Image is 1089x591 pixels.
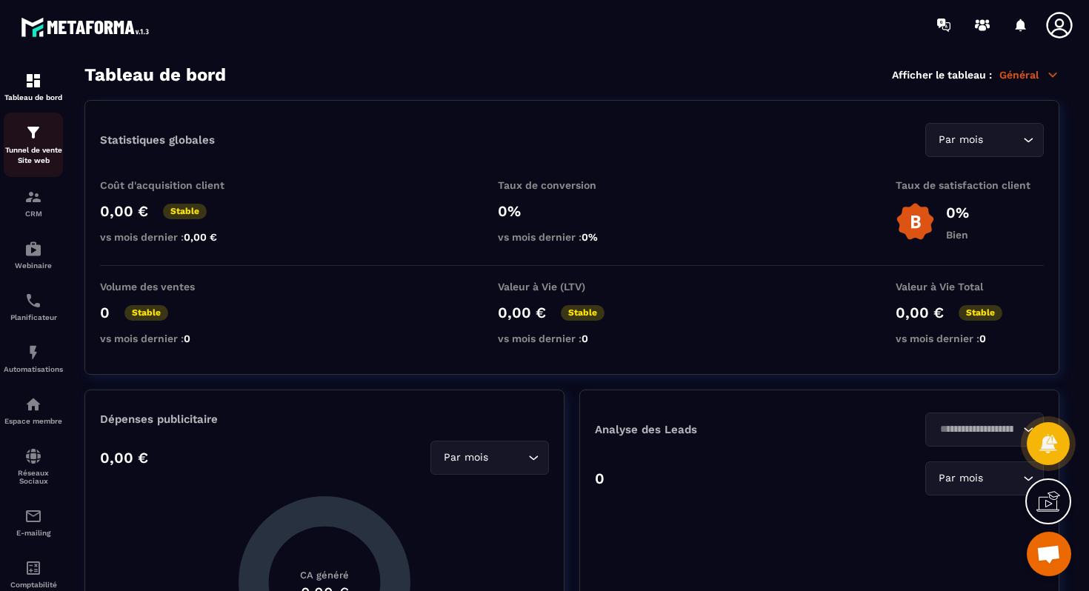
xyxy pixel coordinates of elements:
p: Taux de satisfaction client [896,179,1044,191]
p: Tableau de bord [4,93,63,101]
p: Taux de conversion [498,179,646,191]
p: 0% [498,202,646,220]
a: emailemailE-mailing [4,496,63,548]
a: formationformationTunnel de vente Site web [4,113,63,177]
p: 0,00 € [498,304,546,321]
img: scheduler [24,292,42,310]
span: 0 [184,333,190,344]
span: 0,00 € [184,231,217,243]
p: Bien [946,229,969,241]
p: Tunnel de vente Site web [4,145,63,166]
input: Search for option [986,132,1019,148]
p: Général [999,68,1059,81]
p: Analyse des Leads [595,423,819,436]
img: b-badge-o.b3b20ee6.svg [896,202,935,241]
p: Automatisations [4,365,63,373]
p: vs mois dernier : [896,333,1044,344]
p: 0% [946,204,969,221]
img: automations [24,395,42,413]
div: Search for option [925,461,1044,495]
img: social-network [24,447,42,465]
img: website_grey.svg [24,39,36,50]
input: Search for option [491,450,524,466]
a: formationformationTableau de bord [4,61,63,113]
img: accountant [24,559,42,577]
p: 0,00 € [100,202,148,220]
div: Mots-clés [184,87,227,97]
a: formationformationCRM [4,177,63,229]
a: schedulerschedulerPlanificateur [4,281,63,333]
p: 0 [595,470,605,487]
p: Stable [561,305,605,321]
img: tab_keywords_by_traffic_grey.svg [168,86,180,98]
div: Search for option [925,123,1044,157]
span: 0 [582,333,588,344]
img: formation [24,124,42,141]
p: vs mois dernier : [498,333,646,344]
p: Stable [163,204,207,219]
p: vs mois dernier : [100,333,248,344]
a: automationsautomationsAutomatisations [4,333,63,384]
p: Valeur à Vie (LTV) [498,281,646,293]
a: social-networksocial-networkRéseaux Sociaux [4,436,63,496]
div: Search for option [925,413,1044,447]
p: E-mailing [4,529,63,537]
p: Planificateur [4,313,63,321]
p: Réseaux Sociaux [4,469,63,485]
span: Par mois [935,470,986,487]
h3: Tableau de bord [84,64,226,85]
span: Par mois [935,132,986,148]
img: tab_domain_overview_orange.svg [60,86,72,98]
a: automationsautomationsWebinaire [4,229,63,281]
p: Stable [959,305,1002,321]
p: Stable [124,305,168,321]
p: Valeur à Vie Total [896,281,1044,293]
p: Statistiques globales [100,133,215,147]
p: CRM [4,210,63,218]
img: formation [24,72,42,90]
img: logo_orange.svg [24,24,36,36]
p: Coût d'acquisition client [100,179,248,191]
div: Domaine: [DOMAIN_NAME] [39,39,167,50]
p: Afficher le tableau : [892,69,992,81]
p: 0,00 € [100,449,148,467]
img: formation [24,188,42,206]
div: v 4.0.25 [41,24,73,36]
input: Search for option [935,421,1019,438]
p: 0 [100,304,110,321]
div: Domaine [76,87,114,97]
div: Search for option [430,441,549,475]
p: 0,00 € [896,304,944,321]
img: logo [21,13,154,41]
span: 0% [582,231,598,243]
p: Comptabilité [4,581,63,589]
p: Webinaire [4,261,63,270]
p: Dépenses publicitaire [100,413,549,426]
img: automations [24,240,42,258]
img: automations [24,344,42,361]
p: Espace membre [4,417,63,425]
input: Search for option [986,470,1019,487]
p: vs mois dernier : [498,231,646,243]
a: automationsautomationsEspace membre [4,384,63,436]
img: email [24,507,42,525]
span: Par mois [440,450,491,466]
p: vs mois dernier : [100,231,248,243]
p: Volume des ventes [100,281,248,293]
span: 0 [979,333,986,344]
div: Ouvrir le chat [1027,532,1071,576]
